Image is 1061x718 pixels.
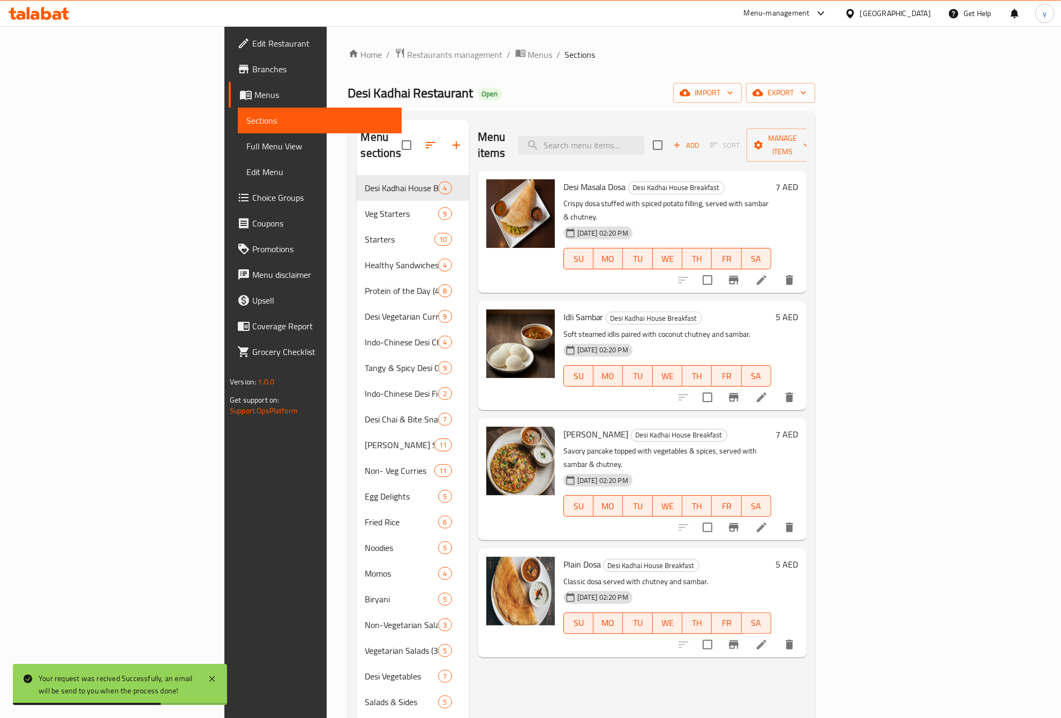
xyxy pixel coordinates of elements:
[229,288,402,313] a: Upsell
[746,83,815,103] button: export
[357,638,469,663] div: Vegetarian Salads (350–400 Calories)5
[438,567,452,580] div: items
[593,495,623,517] button: MO
[515,48,553,62] a: Menus
[712,248,741,269] button: FR
[365,207,439,220] span: Veg Starters
[486,557,555,625] img: Plain Dosa
[357,483,469,509] div: Egg Delights5
[438,541,452,554] div: items
[746,368,767,384] span: SA
[365,541,439,554] div: Noodies
[721,267,747,293] button: Branch-specific-item
[443,132,469,158] button: Add section
[439,312,451,322] span: 9
[518,136,644,155] input: search
[653,613,682,634] button: WE
[669,137,703,154] button: Add
[357,201,469,226] div: Veg Starters9
[712,495,741,517] button: FR
[357,663,469,689] div: Desi Vegetables7
[357,612,469,638] div: Non-Vegetarian Salads (350–450 Calories)3
[721,384,747,410] button: Branch-specific-item
[627,498,648,514] span: TU
[365,387,439,400] div: Indo-Chinese Desi Fish
[716,251,737,267] span: FR
[365,696,439,708] div: Salads & Sides
[439,543,451,553] span: 5
[478,129,506,161] h2: Menu items
[365,361,439,374] span: Tangy & Spicy Desi Chaat
[755,638,768,651] a: Edit menu item
[716,368,737,384] span: FR
[365,233,435,246] div: Starters
[563,495,593,517] button: SU
[746,615,767,631] span: SA
[631,429,727,441] span: Desi Kadhai House Breakfast
[755,132,810,158] span: Manage items
[365,259,439,271] span: Healthy Sandwiches (350-400 Calories)
[439,389,451,399] span: 2
[365,644,439,657] div: Vegetarian Salads (350–400 Calories)
[696,269,719,291] span: Select to update
[742,248,771,269] button: SA
[755,521,768,534] a: Edit menu item
[687,615,708,631] span: TH
[348,81,473,105] span: Desi Kadhai Restaurant
[687,368,708,384] span: TH
[438,387,452,400] div: items
[657,615,678,631] span: WE
[435,466,451,476] span: 11
[653,365,682,387] button: WE
[606,312,702,324] div: Desi Kadhai House Breakfast
[439,697,451,707] span: 5
[365,567,439,580] div: Momos
[777,267,802,293] button: delete
[395,48,503,62] a: Restaurants management
[439,209,451,219] span: 9
[777,384,802,410] button: delete
[563,365,593,387] button: SU
[672,139,701,152] span: Add
[716,615,737,631] span: FR
[687,498,708,514] span: TH
[563,248,593,269] button: SU
[439,260,451,270] span: 4
[563,444,771,471] p: Savory pancake topped with vegetables & spices, served with sambar & chutney.
[568,251,589,267] span: SU
[598,498,619,514] span: MO
[365,593,439,606] span: Biryani
[438,413,452,426] div: items
[365,413,439,426] div: Desi Chai & Bite Snacks
[246,140,393,153] span: Full Menu View
[563,613,593,634] button: SU
[755,274,768,286] a: Edit menu item
[229,313,402,339] a: Coverage Report
[776,179,798,194] h6: 7 AED
[486,427,555,495] img: Masala Utapam
[439,337,451,347] span: 4
[229,185,402,210] a: Choice Groups
[229,210,402,236] a: Coupons
[365,618,439,631] div: Non-Vegetarian Salads (350–450 Calories)
[742,495,771,517] button: SA
[438,361,452,374] div: items
[716,498,737,514] span: FR
[563,426,629,442] span: [PERSON_NAME]
[357,278,469,304] div: Protein of the Day (450-850 Calories)8
[357,586,469,612] div: Biryani5
[365,336,439,349] div: Indo-Chinese Desi Chicken
[563,328,771,341] p: Soft steamed idlis paired with coconut chutney and sambar.
[657,368,678,384] span: WE
[438,516,452,528] div: items
[438,182,452,194] div: items
[408,48,503,61] span: Restaurants management
[439,569,451,579] span: 4
[721,632,747,657] button: Branch-specific-item
[365,516,439,528] span: Fried Rice
[776,557,798,572] h6: 5 AED
[439,646,451,656] span: 5
[623,495,652,517] button: TU
[229,31,402,56] a: Edit Restaurant
[646,134,669,156] span: Select section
